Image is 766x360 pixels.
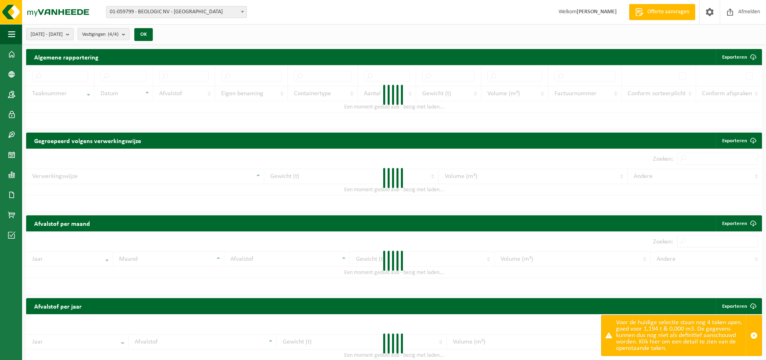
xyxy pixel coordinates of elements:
[716,133,761,149] a: Exporteren
[134,28,153,41] button: OK
[31,29,63,41] span: [DATE] - [DATE]
[629,4,695,20] a: Offerte aanvragen
[108,32,119,37] count: (4/4)
[106,6,247,18] span: 01-059799 - BEOLOGIC NV - SINT-DENIJS
[107,6,246,18] span: 01-059799 - BEOLOGIC NV - SINT-DENIJS
[26,133,149,148] h2: Gegroepeerd volgens verwerkingswijze
[645,8,691,16] span: Offerte aanvragen
[716,49,761,65] button: Exporteren
[577,9,617,15] strong: [PERSON_NAME]
[82,29,119,41] span: Vestigingen
[26,298,90,314] h2: Afvalstof per jaar
[26,49,107,65] h2: Algemene rapportering
[26,28,74,40] button: [DATE] - [DATE]
[26,215,98,231] h2: Afvalstof per maand
[716,298,761,314] a: Exporteren
[616,315,746,356] div: Voor de huidige selectie staan nog 4 taken open, goed voor 1,194 t & 0,000 m3. De gegevens kunnen...
[78,28,129,40] button: Vestigingen(4/4)
[716,215,761,231] a: Exporteren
